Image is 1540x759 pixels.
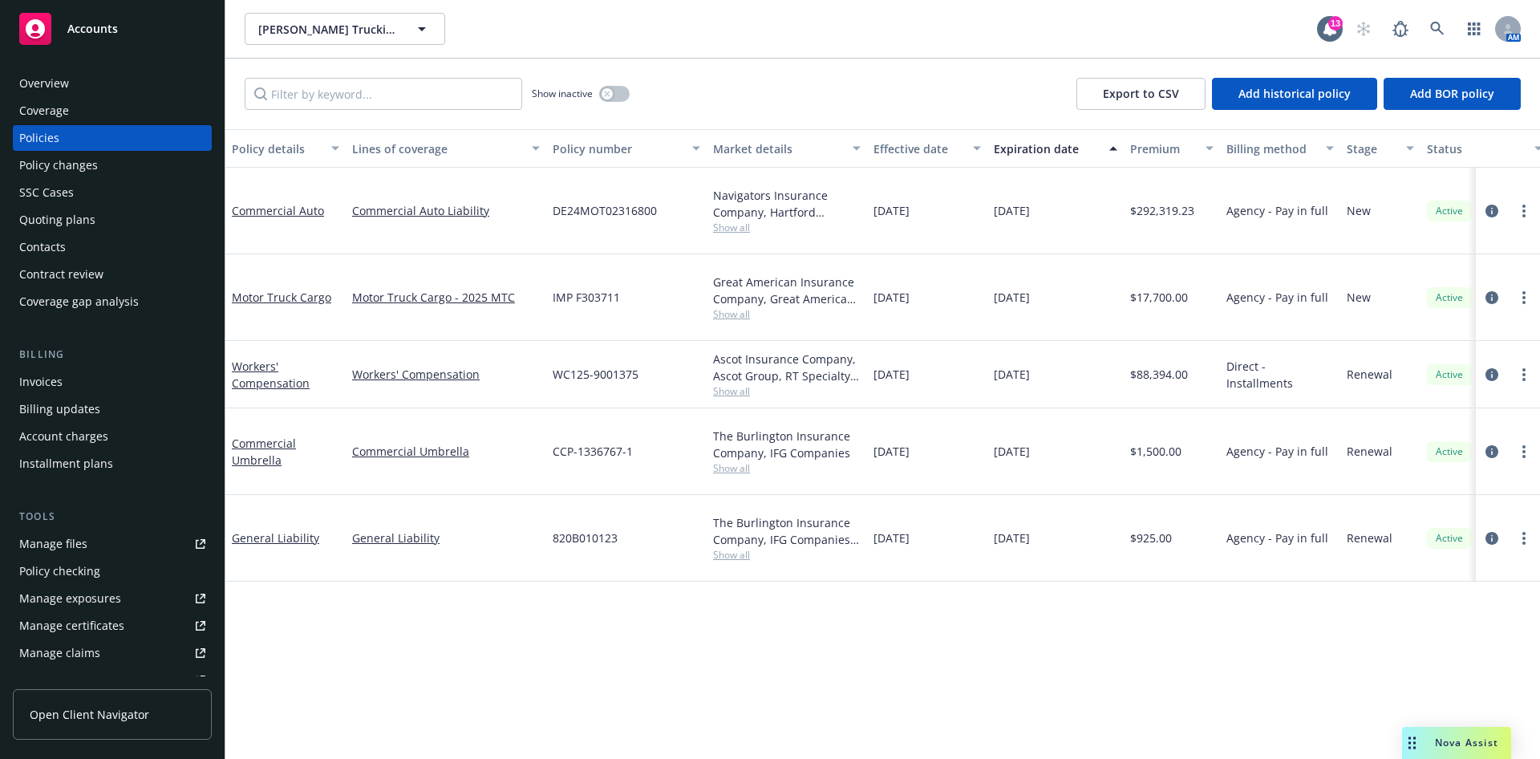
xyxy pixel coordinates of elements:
span: Agency - Pay in full [1226,443,1328,460]
a: more [1514,442,1534,461]
span: [DATE] [873,202,910,219]
div: Policy changes [19,152,98,178]
div: Manage files [19,531,87,557]
span: [DATE] [873,530,910,546]
span: [DATE] [994,530,1030,546]
div: Policy checking [19,558,100,584]
span: Active [1433,367,1465,382]
div: Great American Insurance Company, Great American Insurance Group, Amwins [713,274,861,307]
div: Coverage gap analysis [19,289,139,315]
span: Open Client Navigator [30,706,149,723]
a: Commercial Auto Liability [352,202,540,219]
a: Quoting plans [13,207,212,233]
div: Contacts [19,234,66,260]
span: IMP F303711 [553,289,620,306]
span: [DATE] [994,366,1030,383]
span: [PERSON_NAME] Trucking LLC [258,21,397,38]
span: [DATE] [994,443,1030,460]
span: WC125-9001375 [553,366,638,383]
span: New [1347,202,1371,219]
span: Agency - Pay in full [1226,289,1328,306]
div: Account charges [19,424,108,449]
div: 13 [1328,15,1343,30]
button: Premium [1124,129,1220,168]
div: The Burlington Insurance Company, IFG Companies [713,428,861,461]
span: $1,500.00 [1130,443,1181,460]
div: The Burlington Insurance Company, IFG Companies, RT Specialty Insurance Services, LLC (RSG Specia... [713,514,861,548]
a: Manage BORs [13,668,212,693]
div: Billing updates [19,396,100,422]
a: Billing updates [13,396,212,422]
span: Renewal [1347,443,1392,460]
a: Coverage gap analysis [13,289,212,315]
a: Search [1421,13,1453,45]
a: General Liability [232,530,319,546]
div: Manage certificates [19,613,124,639]
button: Stage [1340,129,1420,168]
button: Market details [707,129,867,168]
button: Policy details [225,129,346,168]
a: Installment plans [13,451,212,477]
span: Active [1433,444,1465,459]
span: $925.00 [1130,530,1172,546]
div: Tools [13,509,212,525]
span: Accounts [67,22,118,35]
span: Active [1433,290,1465,305]
div: Expiration date [994,140,1100,157]
a: more [1514,288,1534,307]
button: Effective date [867,129,987,168]
span: Show all [713,221,861,234]
span: Agency - Pay in full [1226,202,1328,219]
a: Manage exposures [13,586,212,611]
span: $17,700.00 [1130,289,1188,306]
a: Motor Truck Cargo [232,290,331,305]
a: Policy changes [13,152,212,178]
a: Commercial Auto [232,203,324,218]
a: Coverage [13,98,212,124]
span: Show all [713,307,861,321]
span: [DATE] [994,289,1030,306]
span: Agency - Pay in full [1226,530,1328,546]
a: Account charges [13,424,212,449]
a: Commercial Umbrella [232,436,296,468]
span: Export to CSV [1103,86,1179,101]
div: Stage [1347,140,1396,157]
div: Status [1427,140,1525,157]
div: Installment plans [19,451,113,477]
div: Billing [13,347,212,363]
a: Invoices [13,369,212,395]
span: Show inactive [532,87,593,100]
input: Filter by keyword... [245,78,522,110]
span: $88,394.00 [1130,366,1188,383]
a: Contacts [13,234,212,260]
span: CCP-1336767-1 [553,443,633,460]
div: Coverage [19,98,69,124]
span: Add historical policy [1238,86,1351,101]
a: circleInformation [1482,529,1501,548]
span: Add BOR policy [1410,86,1494,101]
div: Policies [19,125,59,151]
button: Export to CSV [1076,78,1206,110]
a: Start snowing [1347,13,1380,45]
button: Lines of coverage [346,129,546,168]
span: 820B010123 [553,530,618,546]
a: Manage files [13,531,212,557]
a: circleInformation [1482,442,1501,461]
div: Billing method [1226,140,1316,157]
a: Contract review [13,262,212,287]
button: Policy number [546,129,707,168]
span: Show all [713,548,861,562]
div: Quoting plans [19,207,95,233]
span: Show all [713,384,861,398]
a: more [1514,365,1534,384]
a: circleInformation [1482,288,1501,307]
button: Nova Assist [1402,727,1511,759]
span: Active [1433,531,1465,546]
div: Policy details [232,140,322,157]
a: Switch app [1458,13,1490,45]
div: Manage exposures [19,586,121,611]
a: Manage claims [13,640,212,666]
div: Navigators Insurance Company, Hartford Insurance Group, Amwins [713,187,861,221]
span: Direct - Installments [1226,358,1334,392]
a: Policy checking [13,558,212,584]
